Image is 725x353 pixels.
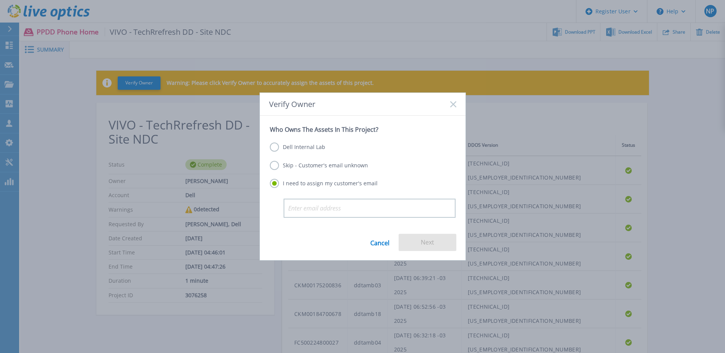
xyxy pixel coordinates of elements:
[270,179,378,188] label: I need to assign my customer's email
[284,199,456,218] input: Enter email address
[270,161,368,170] label: Skip - Customer's email unknown
[370,234,389,251] a: Cancel
[399,234,456,251] button: Next
[270,142,325,152] label: Dell Internal Lab
[270,126,456,133] p: Who Owns The Assets In This Project?
[269,100,315,108] span: Verify Owner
